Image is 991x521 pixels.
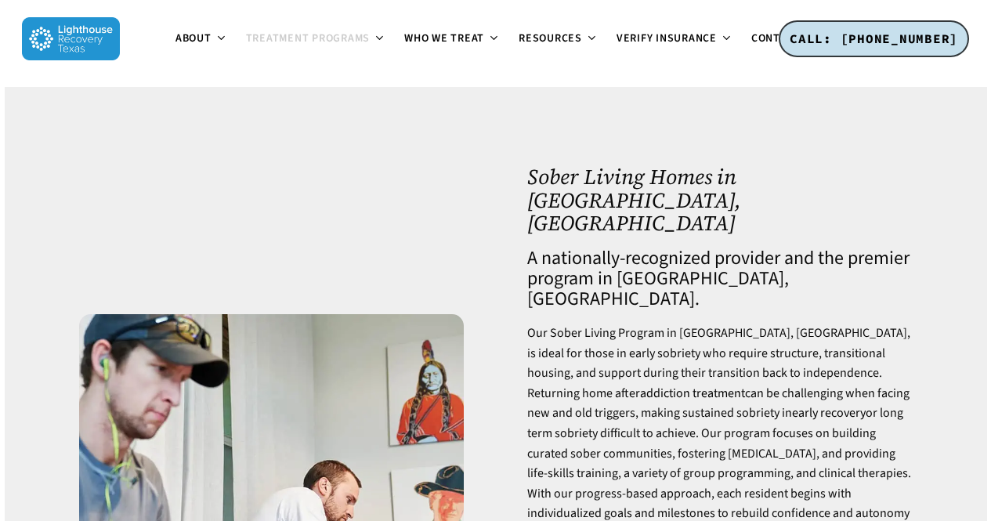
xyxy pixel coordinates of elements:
[246,31,371,46] span: Treatment Programs
[404,31,484,46] span: Who We Treat
[519,31,582,46] span: Resources
[509,33,607,45] a: Resources
[779,20,969,58] a: CALL: [PHONE_NUMBER]
[22,17,120,60] img: Lighthouse Recovery Texas
[790,31,958,46] span: CALL: [PHONE_NUMBER]
[395,33,509,45] a: Who We Treat
[792,404,866,422] a: early recovery
[175,31,212,46] span: About
[527,165,912,235] h1: Sober Living Homes in [GEOGRAPHIC_DATA], [GEOGRAPHIC_DATA]
[640,385,745,402] a: addiction treatment
[751,31,800,46] span: Contact
[237,33,396,45] a: Treatment Programs
[527,248,912,309] h4: A nationally-recognized provider and the premier program in [GEOGRAPHIC_DATA], [GEOGRAPHIC_DATA].
[617,31,717,46] span: Verify Insurance
[166,33,237,45] a: About
[607,33,742,45] a: Verify Insurance
[742,33,825,45] a: Contact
